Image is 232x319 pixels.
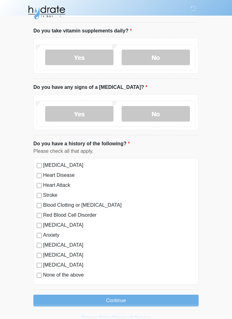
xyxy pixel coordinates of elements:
input: Heart Disease [37,173,42,178]
label: No [122,50,190,65]
label: Do you have a history of the following? [33,140,130,148]
input: Anxiety [37,233,42,238]
label: [MEDICAL_DATA] [43,262,195,269]
input: [MEDICAL_DATA] [37,243,42,248]
button: Continue [33,295,199,307]
input: Blood Clotting or [MEDICAL_DATA] [37,203,42,208]
label: None of the above [43,272,195,279]
label: Do you have any signs of a [MEDICAL_DATA]? [33,84,147,91]
input: Red Blood Cell Disorder [37,213,42,218]
label: No [122,106,190,122]
input: Stroke [37,193,42,198]
label: Red Blood Cell Disorder [43,212,195,219]
input: [MEDICAL_DATA] [37,223,42,228]
label: Heart Disease [43,172,195,179]
label: [MEDICAL_DATA] [43,162,195,169]
input: [MEDICAL_DATA] [37,263,42,268]
div: Please check all that apply. [33,148,199,155]
label: Stroke [43,192,195,199]
label: Do you take vitamin supplements daily? [33,27,132,35]
label: [MEDICAL_DATA] [43,222,195,229]
input: [MEDICAL_DATA] [37,253,42,258]
label: Yes [45,106,114,122]
label: Heart Attack [43,182,195,189]
label: Yes [45,50,114,65]
img: Hydrate IV Bar - Glendale Logo [27,5,66,20]
input: [MEDICAL_DATA] [37,163,42,168]
input: None of the above [37,273,42,278]
label: [MEDICAL_DATA] [43,242,195,249]
input: Heart Attack [37,183,42,188]
label: Blood Clotting or [MEDICAL_DATA] [43,202,195,209]
label: Anxiety [43,232,195,239]
label: [MEDICAL_DATA] [43,252,195,259]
